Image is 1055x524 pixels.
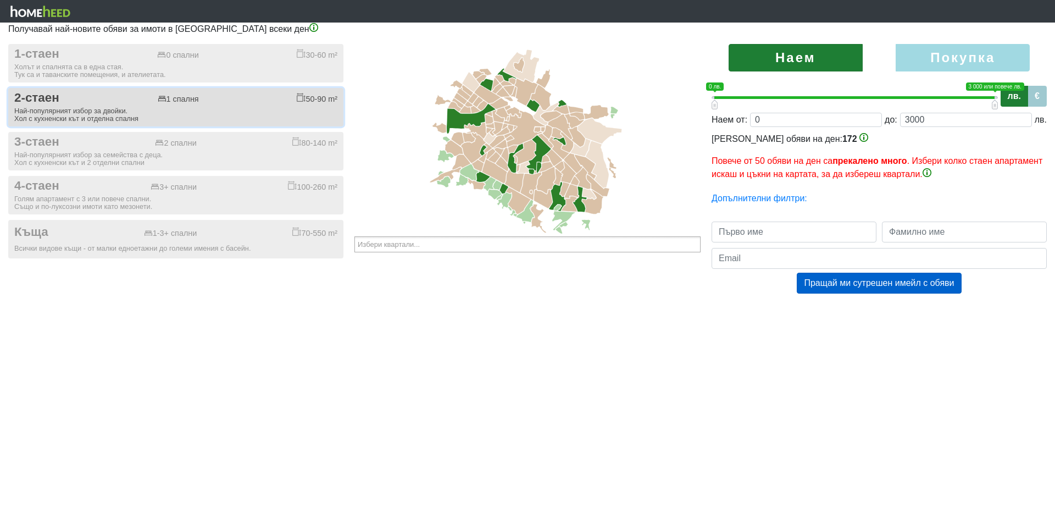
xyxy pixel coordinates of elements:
[297,49,337,60] div: 30-60 m²
[8,176,343,214] button: 4-стаен 3+ спални 100-260 m² Голям апартамент с 3 или повече спални.Също и по-луксозни имоти като...
[729,44,863,71] label: Наем
[8,88,343,126] button: 2-стаен 1 спалня 50-90 m² Най-популярният избор за двойки.Хол с кухненски кът и отделна спалня
[14,135,59,150] span: 3-стаен
[14,47,59,62] span: 1-стаен
[1028,86,1047,107] label: €
[309,23,318,32] img: info-3.png
[706,82,724,91] span: 0 лв.
[859,133,868,142] img: info-3.png
[297,93,337,104] div: 50-90 m²
[151,183,197,192] div: 3+ спални
[155,139,196,148] div: 2 спални
[14,245,337,252] div: Всички видове къщи - от малки едноетажни до големи имения с басейн.
[712,194,807,203] a: Допълнителни филтри:
[896,44,1030,71] label: Покупка
[14,107,337,123] div: Най-популярният избор за двойки. Хол с кухненски кът и отделна спалня
[712,222,876,242] input: Първо име
[8,132,343,170] button: 3-стаен 2 спални 80-140 m² Най-популярният избор за семейства с деца.Хол с кухненски кът и 2 отде...
[292,137,337,148] div: 80-140 m²
[292,227,337,238] div: 70-550 m²
[1035,113,1047,126] div: лв.
[14,151,337,167] div: Най-популярният избор за семейства с деца. Хол с кухненски кът и 2 отделни спални
[157,51,198,60] div: 0 спални
[712,248,1047,269] input: Email
[1001,86,1028,107] label: лв.
[923,168,931,177] img: info-3.png
[885,113,897,126] div: до:
[966,82,1024,91] span: 3 000 или повече лв.
[842,134,857,144] span: 172
[14,179,59,194] span: 4-стаен
[14,91,59,106] span: 2-стаен
[14,225,48,240] span: Къща
[712,113,747,126] div: Наем от:
[144,229,197,238] div: 1-3+ спални
[8,44,343,82] button: 1-стаен 0 спални 30-60 m² Холът и спалнята са в една стая.Тук са и таванските помещения, и ателие...
[14,195,337,211] div: Голям апартамент с 3 или повече спални. Също и по-луксозни имоти като мезонети.
[14,63,337,79] div: Холът и спалнята са в една стая. Тук са и таванските помещения, и ателиетата.
[8,23,1047,36] p: Получавай най-новите обяви за имоти в [GEOGRAPHIC_DATA] всеки ден
[8,220,343,258] button: Къща 1-3+ спални 70-550 m² Всички видове къщи - от малки едноетажни до големи имения с басейн.
[797,273,961,294] button: Пращай ми сутрешен имейл с обяви
[158,95,199,104] div: 1 спалня
[712,133,1047,181] div: [PERSON_NAME] обяви на ден:
[832,156,907,166] b: прекалено много
[882,222,1047,242] input: Фамилно име
[288,181,337,192] div: 100-260 m²
[712,155,1047,181] p: Повече от 50 обяви на ден са . Избери колко стаен апартамент искаш и цъкни на картата, за да избе...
